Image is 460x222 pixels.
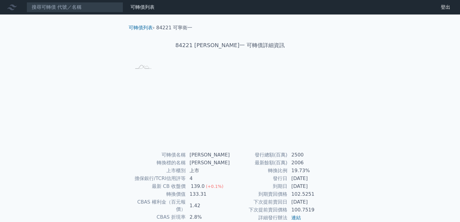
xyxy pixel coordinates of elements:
li: › [129,24,155,31]
a: 可轉債列表 [130,4,155,10]
td: 上市櫃別 [131,167,186,175]
td: 下次提前賣回價格 [230,206,288,214]
h1: 84221 [PERSON_NAME]一 可轉債詳細資訊 [124,41,336,50]
span: (+0.1%) [206,184,223,189]
td: 1.42 [186,198,230,213]
td: 102.5251 [288,190,329,198]
td: [PERSON_NAME] [186,159,230,167]
td: 到期日 [230,182,288,190]
td: 轉換標的名稱 [131,159,186,167]
td: 19.73% [288,167,329,175]
td: 轉換價值 [131,190,186,198]
div: 139.0 [190,183,206,190]
td: 詳細發行辦法 [230,214,288,222]
td: [DATE] [288,182,329,190]
td: 發行日 [230,175,288,182]
td: [DATE] [288,175,329,182]
td: CBAS 折現率 [131,213,186,221]
td: 2.8% [186,213,230,221]
td: 發行總額(百萬) [230,151,288,159]
td: 到期賣回價格 [230,190,288,198]
td: 最新餘額(百萬) [230,159,288,167]
a: 登出 [436,2,455,12]
td: 擔保銀行/TCRI信用評等 [131,175,186,182]
td: 100.7519 [288,206,329,214]
td: 133.31 [186,190,230,198]
a: 可轉債列表 [129,25,153,31]
td: 可轉債名稱 [131,151,186,159]
td: 4 [186,175,230,182]
td: 上市 [186,167,230,175]
td: 最新 CB 收盤價 [131,182,186,190]
td: 2006 [288,159,329,167]
td: 2500 [288,151,329,159]
li: 84221 可寧衛一 [156,24,193,31]
input: 搜尋可轉債 代號／名稱 [27,2,123,12]
td: [PERSON_NAME] [186,151,230,159]
td: 下次提前賣回日 [230,198,288,206]
td: 轉換比例 [230,167,288,175]
td: CBAS 權利金（百元報價） [131,198,186,213]
a: 連結 [291,215,301,220]
td: [DATE] [288,198,329,206]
